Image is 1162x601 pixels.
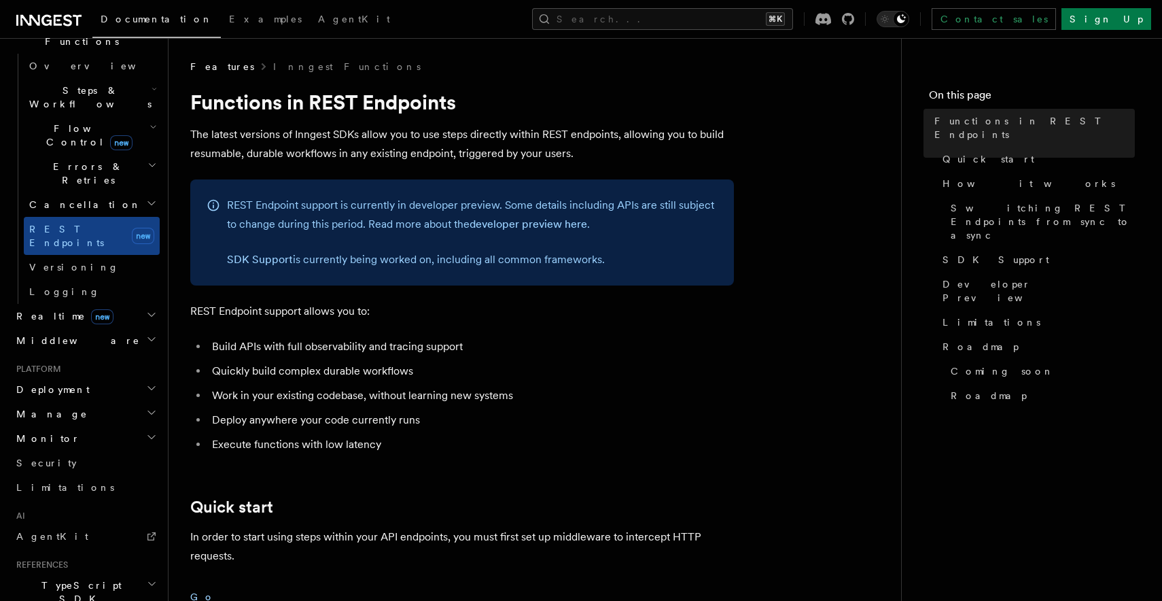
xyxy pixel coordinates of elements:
[24,154,160,192] button: Errors & Retries
[943,177,1115,190] span: How it works
[943,253,1049,267] span: SDK Support
[221,4,310,37] a: Examples
[11,328,160,353] button: Middleware
[11,402,160,426] button: Manage
[945,383,1135,408] a: Roadmap
[229,14,302,24] span: Examples
[227,250,718,269] p: is currently being worked on, including all common frameworks.
[943,277,1135,305] span: Developer Preview
[11,377,160,402] button: Deployment
[208,362,734,381] li: Quickly build complex durable workflows
[937,310,1135,334] a: Limitations
[227,253,293,266] a: SDK Support
[11,432,80,445] span: Monitor
[208,411,734,430] li: Deploy anywhere your code currently runs
[1061,8,1151,30] a: Sign Up
[532,8,793,30] button: Search...⌘K
[11,524,160,549] a: AgentKit
[24,78,160,116] button: Steps & Workflows
[29,61,169,71] span: Overview
[208,386,734,405] li: Work in your existing codebase, without learning new systems
[190,60,254,73] span: Features
[24,84,152,111] span: Steps & Workflows
[190,498,273,517] a: Quick start
[11,560,68,570] span: References
[92,4,221,38] a: Documentation
[24,198,141,211] span: Cancellation
[11,309,113,323] span: Realtime
[24,160,147,187] span: Errors & Retries
[11,383,90,396] span: Deployment
[16,482,114,493] span: Limitations
[190,528,734,566] p: In order to start using steps within your API endpoints, you must first set up middleware to inte...
[932,8,1056,30] a: Contact sales
[943,152,1034,166] span: Quick start
[24,192,160,217] button: Cancellation
[937,247,1135,272] a: SDK Support
[11,304,160,328] button: Realtimenew
[110,135,133,150] span: new
[208,435,734,454] li: Execute functions with low latency
[310,4,398,37] a: AgentKit
[937,272,1135,310] a: Developer Preview
[273,60,421,73] a: Inngest Functions
[929,109,1135,147] a: Functions in REST Endpoints
[11,451,160,475] a: Security
[91,309,113,324] span: new
[937,171,1135,196] a: How it works
[24,255,160,279] a: Versioning
[24,116,160,154] button: Flow Controlnew
[318,14,390,24] span: AgentKit
[101,14,213,24] span: Documentation
[11,475,160,500] a: Limitations
[24,217,160,255] a: REST Endpointsnew
[937,147,1135,171] a: Quick start
[11,511,25,521] span: AI
[190,302,734,321] p: REST Endpoint support allows you to:
[937,334,1135,359] a: Roadmap
[929,87,1135,109] h4: On this page
[470,218,587,230] a: developer preview here
[877,11,909,27] button: Toggle dark mode
[11,334,140,347] span: Middleware
[11,407,88,421] span: Manage
[227,196,718,234] p: REST Endpoint support is currently in developer preview. Some details including APIs are still su...
[11,426,160,451] button: Monitor
[29,224,104,248] span: REST Endpoints
[24,122,149,149] span: Flow Control
[29,262,119,273] span: Versioning
[943,315,1040,329] span: Limitations
[766,12,785,26] kbd: ⌘K
[951,364,1054,378] span: Coming soon
[132,228,154,244] span: new
[943,340,1019,354] span: Roadmap
[16,531,88,542] span: AgentKit
[16,458,77,468] span: Security
[29,286,100,297] span: Logging
[190,90,734,114] h1: Functions in REST Endpoints
[934,114,1135,141] span: Functions in REST Endpoints
[945,196,1135,247] a: Switching REST Endpoints from sync to async
[11,54,160,304] div: Inngest Functions
[24,279,160,304] a: Logging
[951,201,1135,242] span: Switching REST Endpoints from sync to async
[951,389,1027,402] span: Roadmap
[208,337,734,356] li: Build APIs with full observability and tracing support
[945,359,1135,383] a: Coming soon
[11,364,61,375] span: Platform
[190,125,734,163] p: The latest versions of Inngest SDKs allow you to use steps directly within REST endpoints, allowi...
[24,54,160,78] a: Overview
